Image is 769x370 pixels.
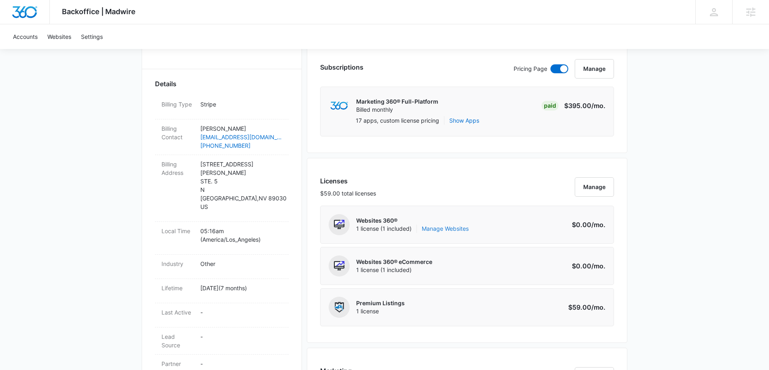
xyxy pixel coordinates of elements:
button: Show Apps [449,116,479,125]
p: - [200,308,282,317]
p: Websites 360® [356,217,469,225]
div: Lead Source- [155,327,289,355]
a: Websites [42,24,76,49]
img: marketing360Logo [330,102,348,110]
p: Stripe [200,100,282,108]
p: [STREET_ADDRESS][PERSON_NAME] STE. 5 N [GEOGRAPHIC_DATA] , NV 89030 US [200,160,282,211]
p: Other [200,259,282,268]
dt: Last Active [161,308,194,317]
p: - [200,359,282,368]
h3: Subscriptions [320,62,363,72]
dt: Billing Type [161,100,194,108]
p: Pricing Page [514,64,547,73]
a: [EMAIL_ADDRESS][DOMAIN_NAME] [200,133,282,141]
dt: Billing Contact [161,124,194,141]
a: Settings [76,24,108,49]
span: Details [155,79,176,89]
div: Paid [542,101,559,111]
p: Marketing 360® Full-Platform [356,98,438,106]
dt: Lead Source [161,332,194,349]
div: Billing Contact[PERSON_NAME][EMAIL_ADDRESS][DOMAIN_NAME][PHONE_NUMBER] [155,119,289,155]
p: $0.00 [567,220,605,230]
div: Billing Address[STREET_ADDRESS][PERSON_NAME]STE. 5N [GEOGRAPHIC_DATA],NV 89030US [155,155,289,222]
span: /mo. [591,262,605,270]
dt: Local Time [161,227,194,235]
dt: Billing Address [161,160,194,177]
p: $59.00 total licenses [320,189,376,198]
p: $395.00 [564,101,605,111]
dt: Lifetime [161,284,194,292]
span: /mo. [591,303,605,311]
span: /mo. [591,102,605,110]
h3: Licenses [320,176,376,186]
button: Manage [575,177,614,197]
div: Billing TypeStripe [155,95,289,119]
p: [PERSON_NAME] [200,124,282,133]
p: - [200,332,282,341]
div: Last Active- [155,303,289,327]
span: 1 license (1 included) [356,266,432,274]
button: Manage [575,59,614,79]
dt: Industry [161,259,194,268]
div: IndustryOther [155,255,289,279]
p: Billed monthly [356,106,438,114]
div: Local Time05:16am (America/Los_Angeles) [155,222,289,255]
span: Backoffice | Madwire [62,7,136,16]
span: 1 license [356,307,405,315]
span: 1 license (1 included) [356,225,469,233]
p: $0.00 [567,261,605,271]
p: 05:16am ( America/Los_Angeles ) [200,227,282,244]
p: [DATE] ( 7 months ) [200,284,282,292]
a: [PHONE_NUMBER] [200,141,282,150]
a: Manage Websites [422,225,469,233]
dt: Partner [161,359,194,368]
p: 17 apps, custom license pricing [356,116,439,125]
a: Accounts [8,24,42,49]
span: /mo. [591,221,605,229]
p: Premium Listings [356,299,405,307]
p: $59.00 [567,302,605,312]
div: Lifetime[DATE](7 months) [155,279,289,303]
p: Websites 360® eCommerce [356,258,432,266]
